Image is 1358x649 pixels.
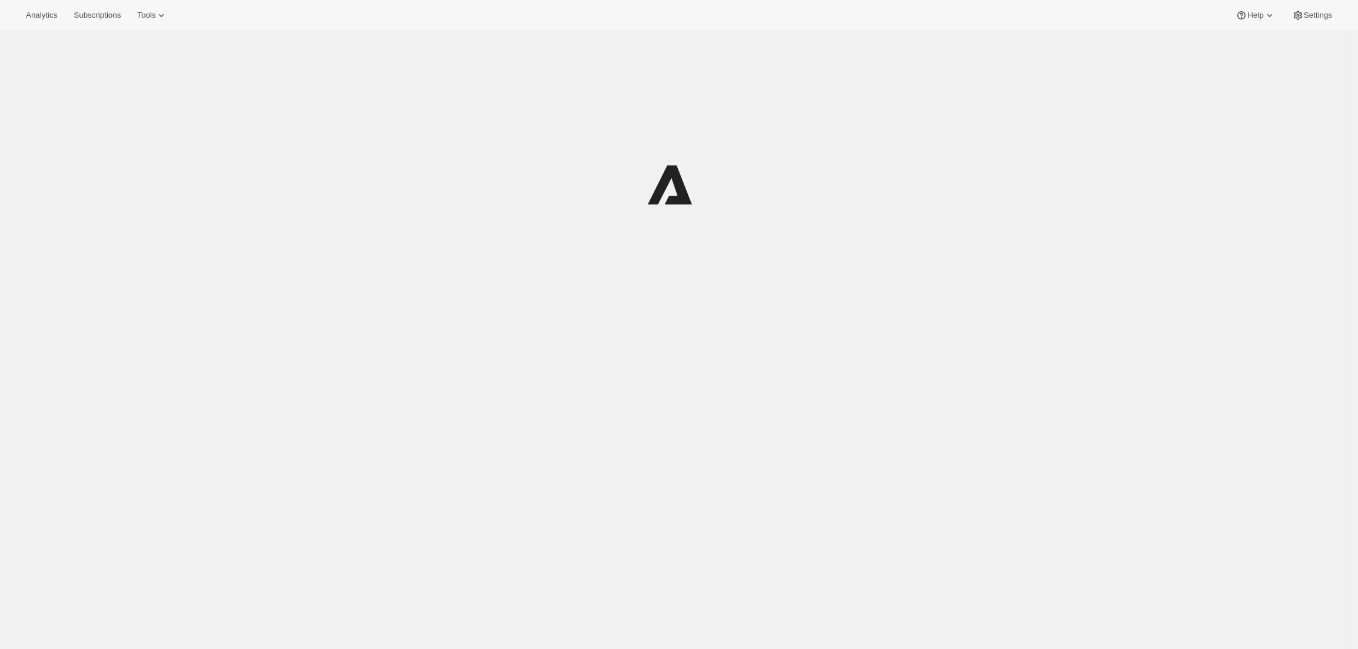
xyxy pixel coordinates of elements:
[74,11,121,20] span: Subscriptions
[67,7,128,24] button: Subscriptions
[137,11,155,20] span: Tools
[1285,7,1339,24] button: Settings
[26,11,57,20] span: Analytics
[130,7,174,24] button: Tools
[19,7,64,24] button: Analytics
[1228,7,1282,24] button: Help
[1247,11,1263,20] span: Help
[1304,11,1332,20] span: Settings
